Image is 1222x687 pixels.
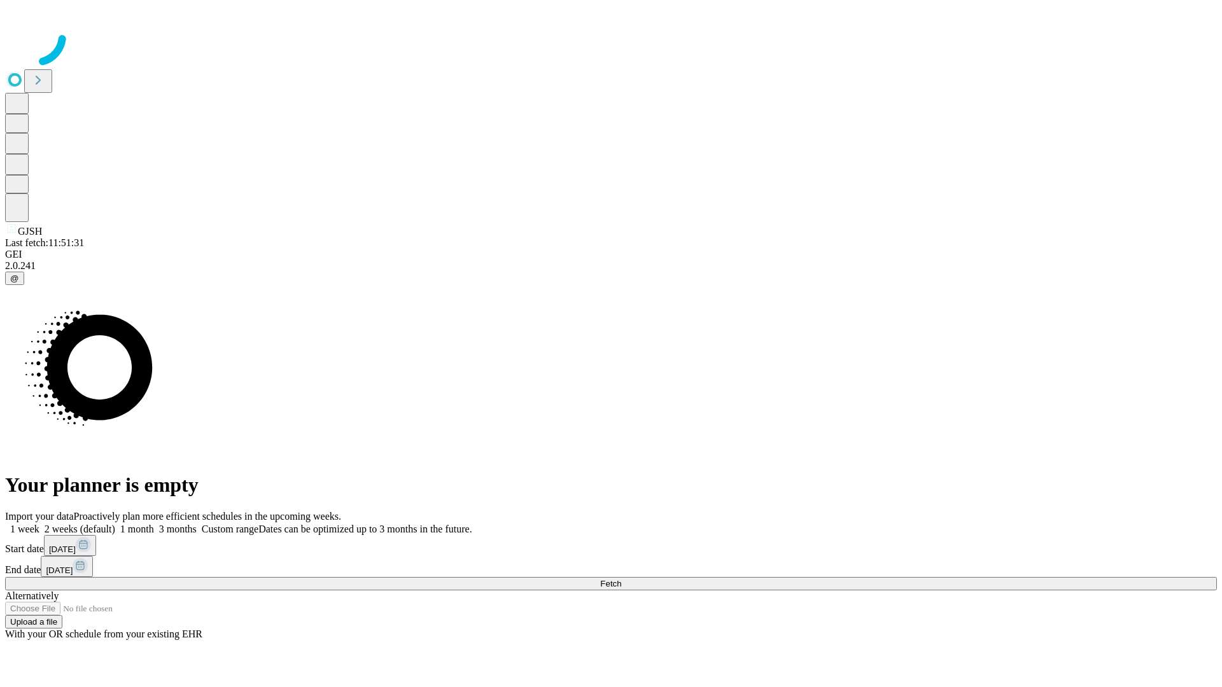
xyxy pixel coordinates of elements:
[5,511,74,522] span: Import your data
[49,545,76,554] span: [DATE]
[46,566,73,575] span: [DATE]
[5,577,1217,590] button: Fetch
[41,556,93,577] button: [DATE]
[18,226,42,237] span: GJSH
[258,524,472,534] span: Dates can be optimized up to 3 months in the future.
[45,524,115,534] span: 2 weeks (default)
[5,237,84,248] span: Last fetch: 11:51:31
[5,615,62,628] button: Upload a file
[5,260,1217,272] div: 2.0.241
[5,590,59,601] span: Alternatively
[600,579,621,588] span: Fetch
[159,524,197,534] span: 3 months
[5,556,1217,577] div: End date
[5,473,1217,497] h1: Your planner is empty
[10,524,39,534] span: 1 week
[5,249,1217,260] div: GEI
[44,535,96,556] button: [DATE]
[202,524,258,534] span: Custom range
[5,535,1217,556] div: Start date
[5,272,24,285] button: @
[74,511,341,522] span: Proactively plan more efficient schedules in the upcoming weeks.
[10,274,19,283] span: @
[5,628,202,639] span: With your OR schedule from your existing EHR
[120,524,154,534] span: 1 month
